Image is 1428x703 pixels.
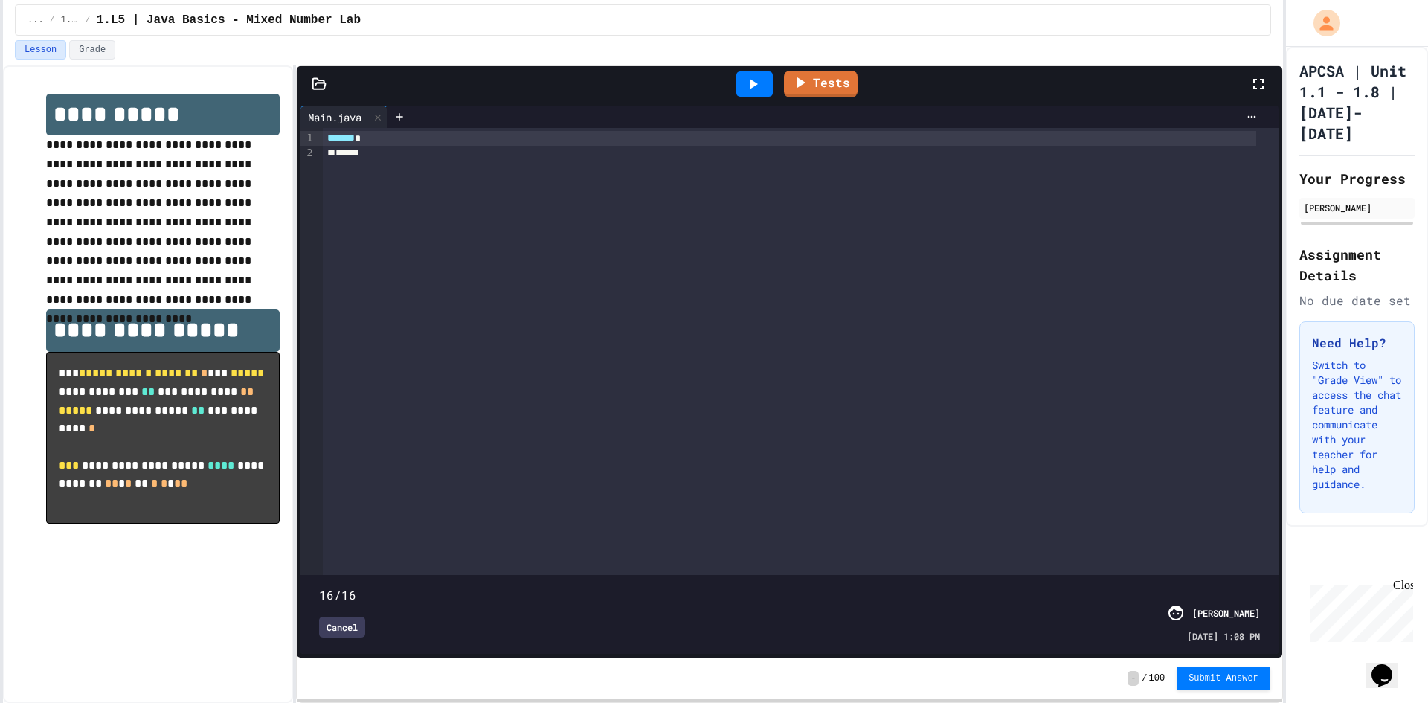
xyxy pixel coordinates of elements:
div: 1 [300,131,315,146]
span: - [1128,671,1139,686]
div: 2 [300,146,315,161]
h1: APCSA | Unit 1.1 - 1.8 | [DATE]-[DATE] [1299,60,1415,144]
iframe: chat widget [1305,579,1413,642]
span: [DATE] 1:08 PM [1187,629,1260,643]
a: Tests [784,71,858,97]
span: ... [28,14,44,26]
span: 1.0 | Graded Labs [61,14,80,26]
span: / [86,14,91,26]
div: Chat with us now!Close [6,6,103,94]
div: Main.java [300,106,387,128]
div: 16/16 [319,586,1260,604]
span: / [1142,672,1147,684]
span: Submit Answer [1189,672,1258,684]
h2: Your Progress [1299,168,1415,189]
span: 1.L5 | Java Basics - Mixed Number Lab [97,11,361,29]
p: Switch to "Grade View" to access the chat feature and communicate with your teacher for help and ... [1312,358,1402,492]
div: My Account [1298,6,1344,40]
div: Cancel [319,617,365,638]
div: [PERSON_NAME] [1304,201,1410,214]
span: 100 [1149,672,1165,684]
div: Main.java [300,109,369,125]
div: [PERSON_NAME] [1192,606,1260,620]
span: / [50,14,55,26]
div: No due date set [1299,292,1415,309]
h2: Assignment Details [1299,244,1415,286]
iframe: chat widget [1366,643,1413,688]
button: Grade [69,40,115,60]
h3: Need Help? [1312,334,1402,352]
button: Submit Answer [1177,667,1270,690]
button: Lesson [15,40,66,60]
